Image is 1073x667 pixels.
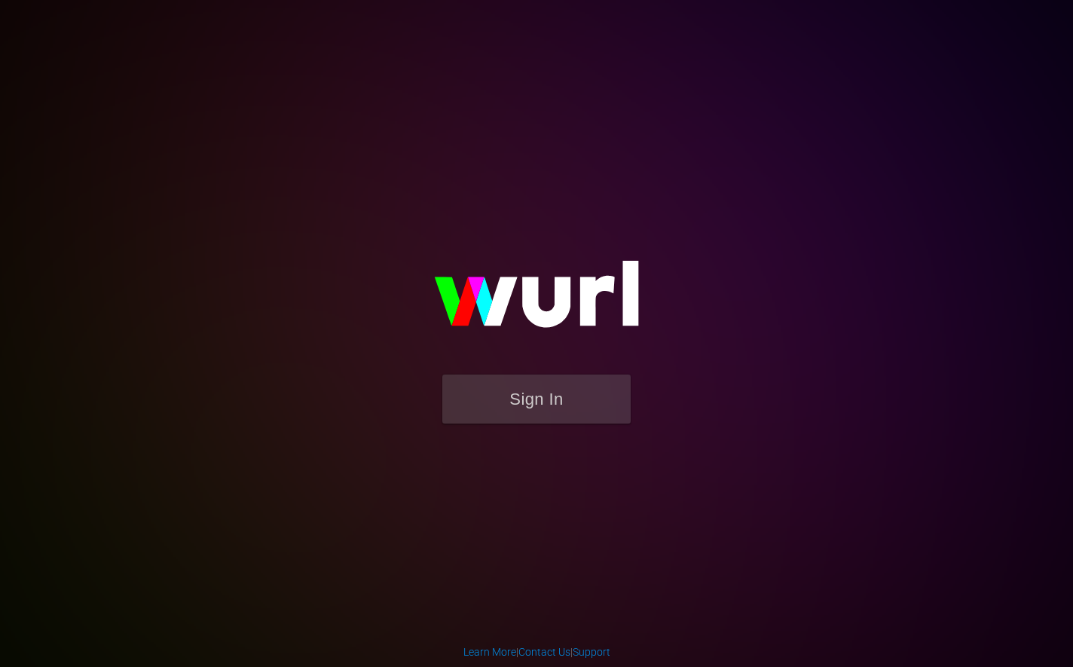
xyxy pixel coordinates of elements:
[386,228,687,375] img: wurl-logo-on-black-223613ac3d8ba8fe6dc639794a292ebdb59501304c7dfd60c99c58986ef67473.svg
[518,646,570,658] a: Contact Us
[442,375,631,424] button: Sign In
[573,646,610,658] a: Support
[463,644,610,659] div: | |
[463,646,516,658] a: Learn More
